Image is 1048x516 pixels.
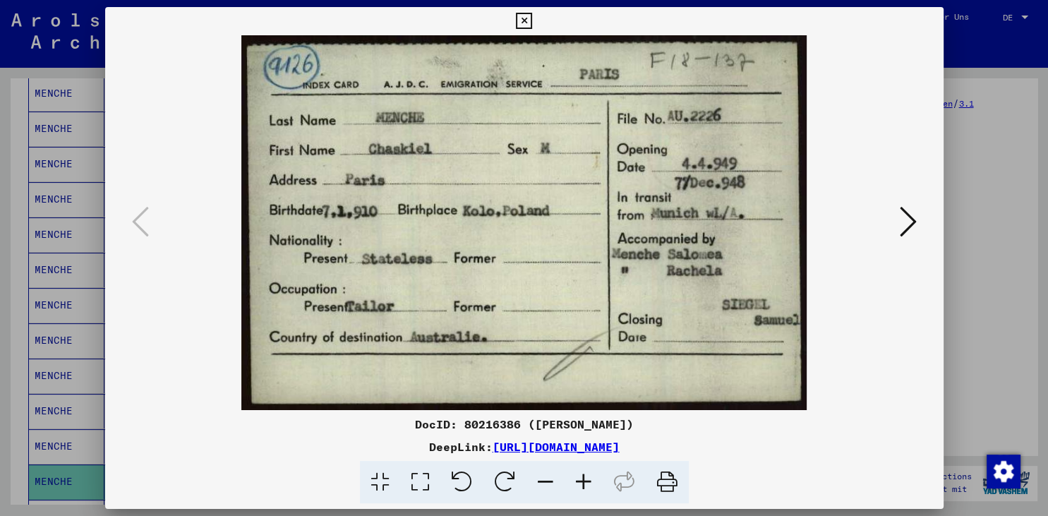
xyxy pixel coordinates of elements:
[493,440,620,454] a: [URL][DOMAIN_NAME]
[986,454,1020,488] div: Zustimmung ändern
[105,416,944,433] div: DocID: 80216386 ([PERSON_NAME])
[987,455,1020,488] img: Zustimmung ändern
[153,35,896,410] img: 001.jpg
[105,438,944,455] div: DeepLink:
